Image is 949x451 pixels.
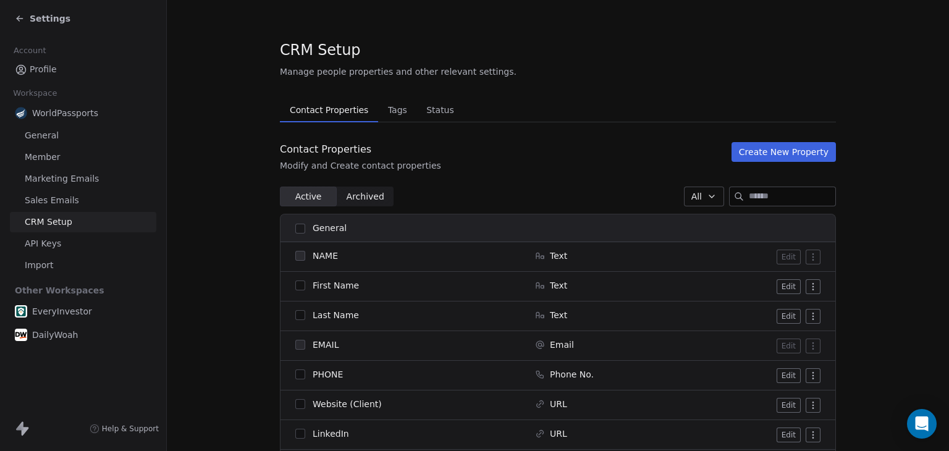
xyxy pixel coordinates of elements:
img: favicon.webp [15,107,27,119]
button: Edit [777,339,801,353]
span: Tags [383,101,412,119]
a: General [10,125,156,146]
a: CRM Setup [10,212,156,232]
span: URL [550,428,567,440]
span: All [691,190,702,203]
span: WorldPassports [32,107,98,119]
button: Edit [777,279,801,294]
span: General [313,222,347,235]
a: Help & Support [90,424,159,434]
button: Edit [777,309,801,324]
a: Settings [15,12,70,25]
span: Manage people properties and other relevant settings. [280,65,517,78]
span: DailyWoah [32,329,78,341]
span: Workspace [8,84,62,103]
span: Text [550,309,567,321]
span: Email [550,339,574,351]
div: Contact Properties [280,142,441,157]
span: General [25,129,59,142]
span: EMAIL [313,339,339,351]
span: CRM Setup [25,216,72,229]
span: CRM Setup [280,41,360,59]
img: EI%20Icon%20New_48%20(White%20Backround).png [15,305,27,318]
span: Status [421,101,459,119]
span: Member [25,151,61,164]
button: Edit [777,428,801,442]
button: Edit [777,368,801,383]
button: Edit [777,250,801,264]
span: First Name [313,279,359,292]
span: Import [25,259,53,272]
span: Website (Client) [313,398,382,410]
a: Member [10,147,156,167]
span: PHONE [313,368,343,381]
button: Create New Property [732,142,836,162]
span: Contact Properties [285,101,373,119]
span: LinkedIn [313,428,349,440]
span: Profile [30,63,57,76]
span: Help & Support [102,424,159,434]
div: Modify and Create contact properties [280,159,441,172]
div: Open Intercom Messenger [907,409,937,439]
a: Import [10,255,156,276]
span: URL [550,398,567,410]
span: NAME [313,250,338,262]
img: DailyWaoh%20White.png [15,329,27,341]
a: API Keys [10,234,156,254]
span: Marketing Emails [25,172,99,185]
span: Sales Emails [25,194,79,207]
span: EveryInvestor [32,305,92,318]
span: Text [550,250,567,262]
span: Phone No. [550,368,594,381]
a: Sales Emails [10,190,156,211]
span: Settings [30,12,70,25]
span: API Keys [25,237,61,250]
a: Profile [10,59,156,80]
span: Account [8,41,51,60]
span: Last Name [313,309,359,321]
a: Marketing Emails [10,169,156,189]
span: Other Workspaces [10,280,109,300]
span: Text [550,279,567,292]
span: Archived [347,190,384,203]
button: Edit [777,398,801,413]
